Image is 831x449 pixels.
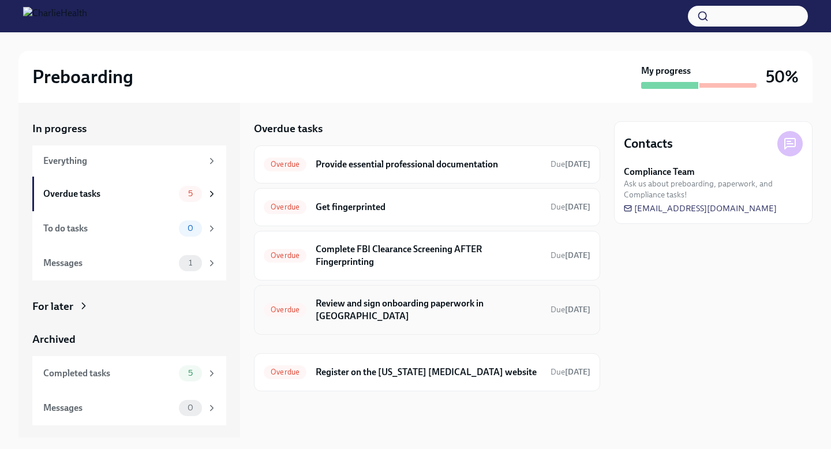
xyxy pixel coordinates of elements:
[565,250,590,260] strong: [DATE]
[181,189,200,198] span: 5
[264,203,306,211] span: Overdue
[624,166,695,178] strong: Compliance Team
[264,155,590,174] a: OverdueProvide essential professional documentationDue[DATE]
[624,135,673,152] h4: Contacts
[264,160,306,169] span: Overdue
[316,297,541,323] h6: Review and sign onboarding paperwork in [GEOGRAPHIC_DATA]
[766,66,799,87] h3: 50%
[551,159,590,169] span: Due
[181,369,200,377] span: 5
[254,121,323,136] h5: Overdue tasks
[32,391,226,425] a: Messages0
[32,246,226,280] a: Messages1
[264,241,590,271] a: OverdueComplete FBI Clearance Screening AFTER FingerprintingDue[DATE]
[641,65,691,77] strong: My progress
[264,198,590,216] a: OverdueGet fingerprintedDue[DATE]
[43,155,202,167] div: Everything
[32,211,226,246] a: To do tasks0
[316,243,541,268] h6: Complete FBI Clearance Screening AFTER Fingerprinting
[32,299,226,314] a: For later
[264,305,306,314] span: Overdue
[264,368,306,376] span: Overdue
[624,178,803,200] span: Ask us about preboarding, paperwork, and Compliance tasks!
[32,356,226,391] a: Completed tasks5
[551,202,590,212] span: Due
[32,299,73,314] div: For later
[624,203,777,214] a: [EMAIL_ADDRESS][DOMAIN_NAME]
[32,177,226,211] a: Overdue tasks5
[551,250,590,260] span: Due
[43,188,174,200] div: Overdue tasks
[181,403,200,412] span: 0
[551,159,590,170] span: August 17th, 2025 09:00
[551,304,590,315] span: August 21st, 2025 09:00
[551,201,590,212] span: August 15th, 2025 09:00
[43,367,174,380] div: Completed tasks
[551,366,590,377] span: August 14th, 2025 09:00
[182,259,199,267] span: 1
[264,251,306,260] span: Overdue
[565,367,590,377] strong: [DATE]
[264,295,590,325] a: OverdueReview and sign onboarding paperwork in [GEOGRAPHIC_DATA]Due[DATE]
[565,202,590,212] strong: [DATE]
[264,363,590,381] a: OverdueRegister on the [US_STATE] [MEDICAL_DATA] websiteDue[DATE]
[32,145,226,177] a: Everything
[316,158,541,171] h6: Provide essential professional documentation
[565,159,590,169] strong: [DATE]
[551,367,590,377] span: Due
[43,257,174,270] div: Messages
[32,332,226,347] a: Archived
[565,305,590,315] strong: [DATE]
[551,305,590,315] span: Due
[316,366,541,379] h6: Register on the [US_STATE] [MEDICAL_DATA] website
[316,201,541,214] h6: Get fingerprinted
[43,402,174,414] div: Messages
[23,7,87,25] img: CharlieHealth
[181,224,200,233] span: 0
[32,121,226,136] a: In progress
[43,222,174,235] div: To do tasks
[551,250,590,261] span: August 18th, 2025 09:00
[32,65,133,88] h2: Preboarding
